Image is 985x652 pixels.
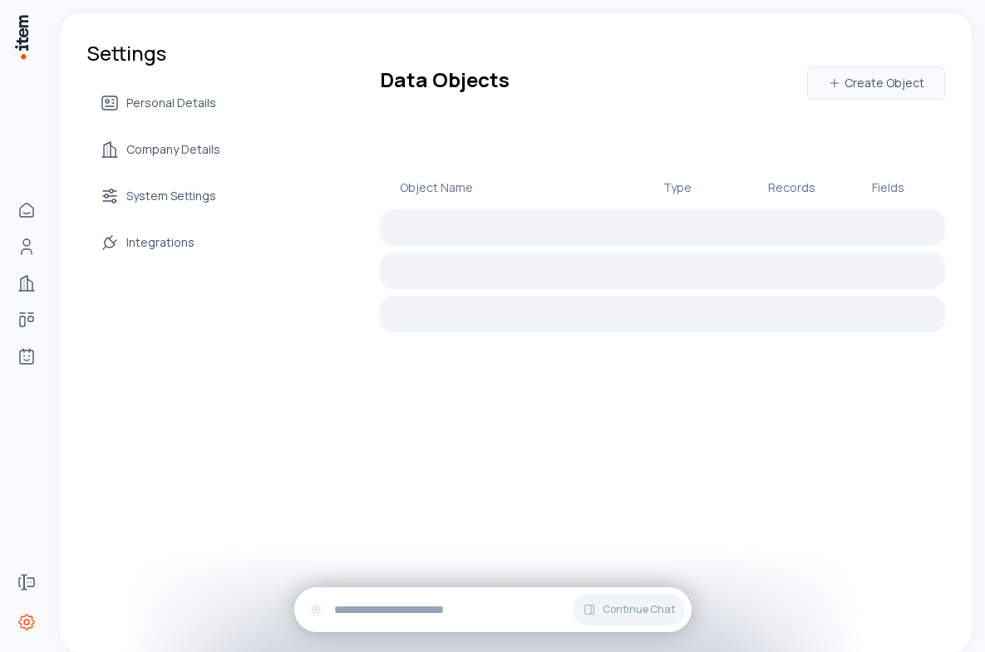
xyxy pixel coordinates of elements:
a: Companies [10,267,43,300]
span: System Settings [126,188,216,204]
div: Object Name [400,179,613,196]
img: Item Brain Logo [13,13,30,61]
a: Deals [10,303,43,336]
a: Settings [10,605,43,639]
div: Records [768,179,821,196]
div: Type [663,179,717,196]
a: System Settings [86,179,234,213]
a: People [10,230,43,263]
a: Forms [10,566,43,599]
h1: Settings [86,40,234,66]
a: Personal Details [86,86,234,120]
a: Company Details [86,133,234,166]
div: Continue Chat [294,587,692,632]
a: Integrations [86,226,234,259]
button: Continue Chat [573,594,685,625]
span: Continue Chat [603,603,675,616]
a: Agents [10,340,43,373]
span: Company Details [126,141,220,158]
h1: Data Objects [380,66,510,100]
span: Personal Details [126,95,216,111]
a: Home [10,194,43,227]
div: Fields [872,179,925,196]
button: Create Object [807,66,945,100]
span: Integrations [126,234,195,251]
